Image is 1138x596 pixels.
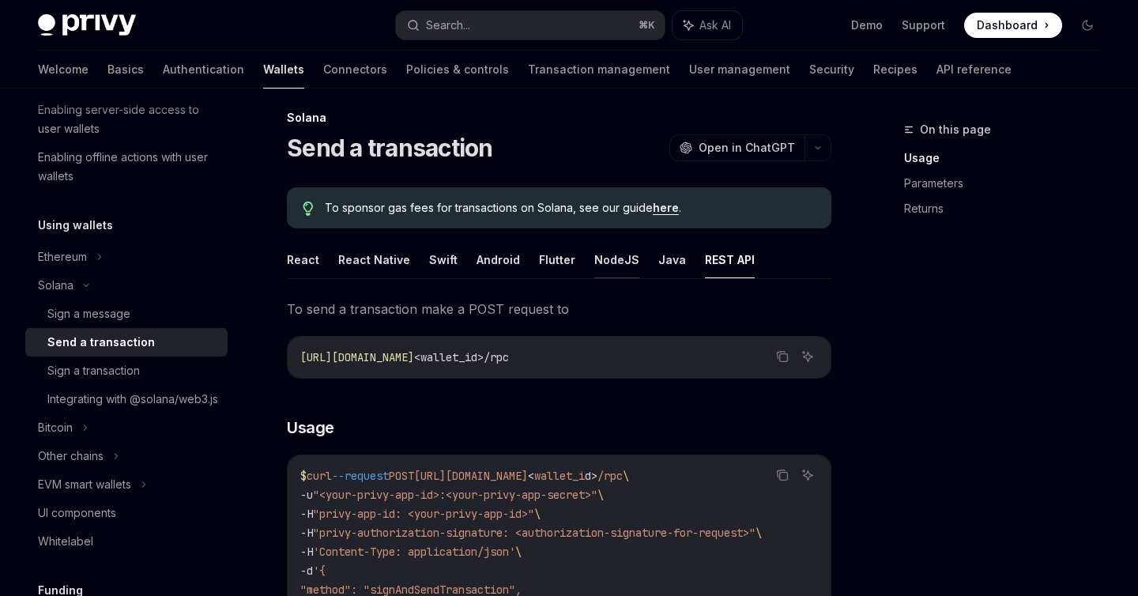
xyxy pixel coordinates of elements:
[797,465,818,485] button: Ask AI
[851,17,883,33] a: Demo
[429,241,458,278] button: Swift
[25,96,228,143] a: Enabling server-side access to user wallets
[904,196,1113,221] a: Returns
[920,120,991,139] span: On this page
[673,11,742,40] button: Ask AI
[396,11,664,40] button: Search...⌘K
[313,564,326,578] span: '{
[38,475,131,494] div: EVM smart wallets
[873,51,918,89] a: Recipes
[597,488,604,502] span: \
[25,499,228,527] a: UI components
[964,13,1062,38] a: Dashboard
[389,469,414,483] span: POST
[313,526,756,540] span: "privy-authorization-signature: <authorization-signature-for-request>"
[300,564,313,578] span: -d
[338,241,410,278] button: React Native
[623,469,629,483] span: \
[325,200,816,216] span: To sponsor gas fees for transactions on Solana, see our guide .
[303,202,314,216] svg: Tip
[313,507,534,521] span: "privy-app-id: <your-privy-app-id>"
[426,16,470,35] div: Search...
[936,51,1012,89] a: API reference
[313,545,515,559] span: 'Content-Type: application/json'
[38,447,104,466] div: Other chains
[38,14,136,36] img: dark logo
[597,469,623,483] span: /rpc
[539,241,575,278] button: Flutter
[809,51,854,89] a: Security
[534,469,585,483] span: wallet_i
[699,17,731,33] span: Ask AI
[406,51,509,89] a: Policies & controls
[38,418,73,437] div: Bitcoin
[658,241,686,278] button: Java
[534,507,541,521] span: \
[300,507,313,521] span: -H
[25,356,228,385] a: Sign a transaction
[300,488,313,502] span: -u
[25,328,228,356] a: Send a transaction
[287,298,831,320] span: To send a transaction make a POST request to
[38,276,73,295] div: Solana
[977,17,1038,33] span: Dashboard
[477,241,520,278] button: Android
[591,469,597,483] span: >
[163,51,244,89] a: Authentication
[772,465,793,485] button: Copy the contents from the code block
[414,350,509,364] span: <wallet_id>/rpc
[585,469,591,483] span: d
[300,469,307,483] span: $
[772,346,793,367] button: Copy the contents from the code block
[414,469,528,483] span: [URL][DOMAIN_NAME]
[1075,13,1100,38] button: Toggle dark mode
[47,333,155,352] div: Send a transaction
[107,51,144,89] a: Basics
[307,469,332,483] span: curl
[300,545,313,559] span: -H
[904,145,1113,171] a: Usage
[25,300,228,328] a: Sign a message
[902,17,945,33] a: Support
[25,385,228,413] a: Integrating with @solana/web3.js
[528,469,534,483] span: <
[287,241,319,278] button: React
[705,241,755,278] button: REST API
[639,19,655,32] span: ⌘ K
[25,527,228,556] a: Whitelabel
[689,51,790,89] a: User management
[263,51,304,89] a: Wallets
[287,110,831,126] div: Solana
[38,51,89,89] a: Welcome
[47,361,140,380] div: Sign a transaction
[699,140,795,156] span: Open in ChatGPT
[287,134,493,162] h1: Send a transaction
[797,346,818,367] button: Ask AI
[300,526,313,540] span: -H
[332,469,389,483] span: --request
[47,304,130,323] div: Sign a message
[313,488,597,502] span: "<your-privy-app-id>:<your-privy-app-secret>"
[300,350,414,364] span: [URL][DOMAIN_NAME]
[653,201,679,215] a: here
[38,247,87,266] div: Ethereum
[25,143,228,190] a: Enabling offline actions with user wallets
[38,504,116,522] div: UI components
[669,134,805,161] button: Open in ChatGPT
[528,51,670,89] a: Transaction management
[904,171,1113,196] a: Parameters
[287,417,334,439] span: Usage
[38,216,113,235] h5: Using wallets
[323,51,387,89] a: Connectors
[756,526,762,540] span: \
[515,545,522,559] span: \
[38,532,93,551] div: Whitelabel
[38,100,218,138] div: Enabling server-side access to user wallets
[38,148,218,186] div: Enabling offline actions with user wallets
[594,241,639,278] button: NodeJS
[47,390,218,409] div: Integrating with @solana/web3.js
